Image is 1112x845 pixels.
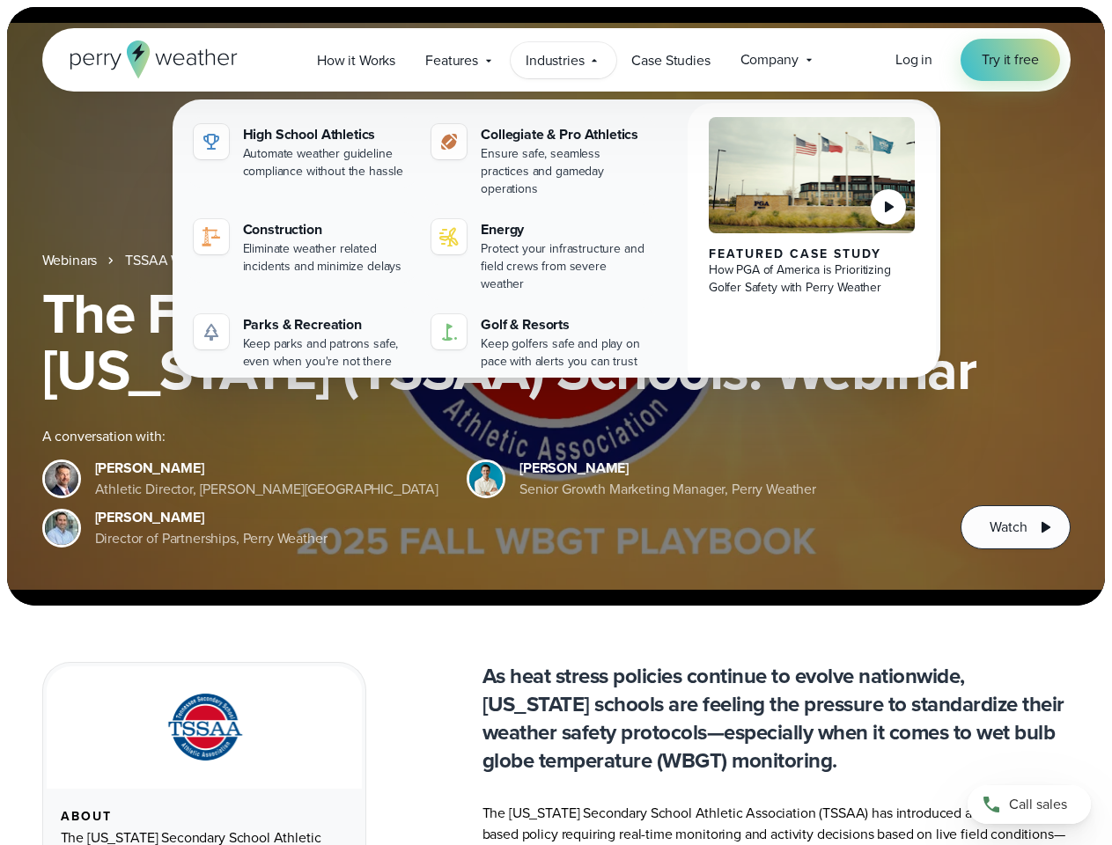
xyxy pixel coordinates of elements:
a: Golf & Resorts Keep golfers safe and play on pace with alerts you can trust [424,307,656,378]
button: Watch [961,505,1070,549]
div: Collegiate & Pro Athletics [481,124,649,145]
div: A conversation with: [42,426,933,447]
div: Construction [243,219,411,240]
a: Log in [895,49,932,70]
img: energy-icon@2x-1.svg [438,226,460,247]
p: As heat stress policies continue to evolve nationwide, [US_STATE] schools are feeling the pressur... [482,662,1071,775]
h1: The Fall WBGT Playbook for [US_STATE] (TSSAA) Schools: Webinar [42,285,1071,398]
div: About [61,810,348,824]
div: Keep parks and patrons safe, even when you're not there [243,335,411,371]
div: [PERSON_NAME] [95,458,439,479]
img: Spencer Patton, Perry Weather [469,462,503,496]
a: Energy Protect your infrastructure and field crews from severe weather [424,212,656,300]
div: Automate weather guideline compliance without the hassle [243,145,411,180]
a: High School Athletics Automate weather guideline compliance without the hassle [187,117,418,187]
a: Call sales [968,785,1091,824]
a: Try it free [961,39,1059,81]
img: PGA of America, Frisco Campus [709,117,916,233]
img: construction perry weather [201,226,222,247]
div: [PERSON_NAME] [95,507,328,528]
span: Company [740,49,799,70]
span: Try it free [982,49,1038,70]
span: Call sales [1009,794,1067,815]
div: Protect your infrastructure and field crews from severe weather [481,240,649,293]
img: TSSAA-Tennessee-Secondary-School-Athletic-Association.svg [145,687,263,768]
div: Energy [481,219,649,240]
div: High School Athletics [243,124,411,145]
span: Features [425,50,478,71]
div: How PGA of America is Prioritizing Golfer Safety with Perry Weather [709,261,916,297]
img: golf-iconV2.svg [438,321,460,342]
span: Case Studies [631,50,710,71]
div: Golf & Resorts [481,314,649,335]
div: Senior Growth Marketing Manager, Perry Weather [519,479,816,500]
a: Webinars [42,250,98,271]
div: Featured Case Study [709,247,916,261]
img: Brian Wyatt [45,462,78,496]
a: Collegiate & Pro Athletics Ensure safe, seamless practices and gameday operations [424,117,656,205]
img: proathletics-icon@2x-1.svg [438,131,460,152]
div: Eliminate weather related incidents and minimize delays [243,240,411,276]
a: How it Works [302,42,410,78]
div: Keep golfers safe and play on pace with alerts you can trust [481,335,649,371]
img: Jeff Wood [45,511,78,545]
div: Ensure safe, seamless practices and gameday operations [481,145,649,198]
img: highschool-icon.svg [201,131,222,152]
div: [PERSON_NAME] [519,458,816,479]
a: Parks & Recreation Keep parks and patrons safe, even when you're not there [187,307,418,378]
span: Industries [526,50,584,71]
a: TSSAA WBGT Fall Playbook [125,250,292,271]
span: How it Works [317,50,395,71]
span: Watch [990,517,1027,538]
nav: Breadcrumb [42,250,1071,271]
div: Parks & Recreation [243,314,411,335]
div: Athletic Director, [PERSON_NAME][GEOGRAPHIC_DATA] [95,479,439,500]
img: parks-icon-grey.svg [201,321,222,342]
div: Director of Partnerships, Perry Weather [95,528,328,549]
a: construction perry weather Construction Eliminate weather related incidents and minimize delays [187,212,418,283]
a: Case Studies [616,42,725,78]
a: PGA of America, Frisco Campus Featured Case Study How PGA of America is Prioritizing Golfer Safet... [688,103,937,392]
